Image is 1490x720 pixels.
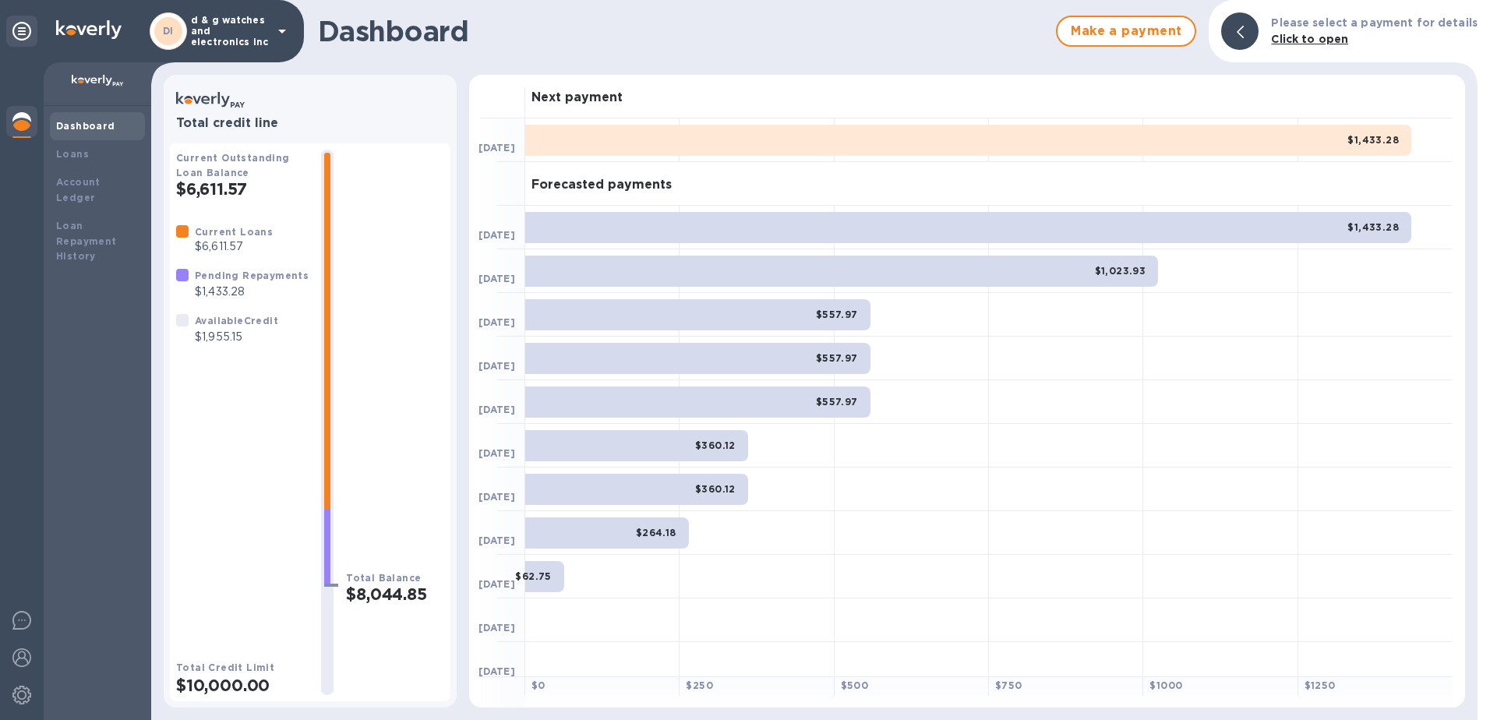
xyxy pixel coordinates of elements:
[478,447,515,459] b: [DATE]
[1149,679,1182,691] b: $ 1000
[686,679,713,691] b: $ 250
[695,439,736,451] b: $360.12
[478,622,515,634] b: [DATE]
[176,662,274,673] b: Total Credit Limit
[478,316,515,328] b: [DATE]
[478,142,515,154] b: [DATE]
[163,25,174,37] b: DI
[176,152,290,178] b: Current Outstanding Loan Balance
[1095,265,1146,277] b: $1,023.93
[816,352,858,364] b: $557.97
[1347,221,1399,233] b: $1,433.28
[531,178,672,192] h3: Forecasted payments
[1271,16,1478,29] b: Please select a payment for details
[195,329,278,345] p: $1,955.15
[531,90,623,105] h3: Next payment
[995,679,1022,691] b: $ 750
[478,491,515,503] b: [DATE]
[515,570,551,582] b: $62.75
[346,584,444,604] h2: $8,044.85
[1305,679,1336,691] b: $ 1250
[531,679,546,691] b: $ 0
[1056,16,1196,47] button: Make a payment
[478,535,515,546] b: [DATE]
[6,16,37,47] div: Unpin categories
[56,176,101,203] b: Account Ledger
[816,309,858,320] b: $557.97
[195,284,309,300] p: $1,433.28
[695,483,736,495] b: $360.12
[195,315,278,326] b: Available Credit
[816,396,858,408] b: $557.97
[195,238,273,255] p: $6,611.57
[1070,22,1182,41] span: Make a payment
[478,273,515,284] b: [DATE]
[56,20,122,39] img: Logo
[176,676,309,695] h2: $10,000.00
[195,270,309,281] b: Pending Repayments
[176,116,444,131] h3: Total credit line
[478,404,515,415] b: [DATE]
[176,179,309,199] h2: $6,611.57
[1347,134,1399,146] b: $1,433.28
[478,665,515,677] b: [DATE]
[56,148,89,160] b: Loans
[636,527,676,538] b: $264.18
[478,578,515,590] b: [DATE]
[841,679,869,691] b: $ 500
[478,229,515,241] b: [DATE]
[478,360,515,372] b: [DATE]
[318,15,1048,48] h1: Dashboard
[56,220,117,263] b: Loan Repayment History
[191,15,269,48] p: d & g watches and electronics inc
[195,226,273,238] b: Current Loans
[346,572,421,584] b: Total Balance
[1271,33,1348,45] b: Click to open
[56,120,115,132] b: Dashboard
